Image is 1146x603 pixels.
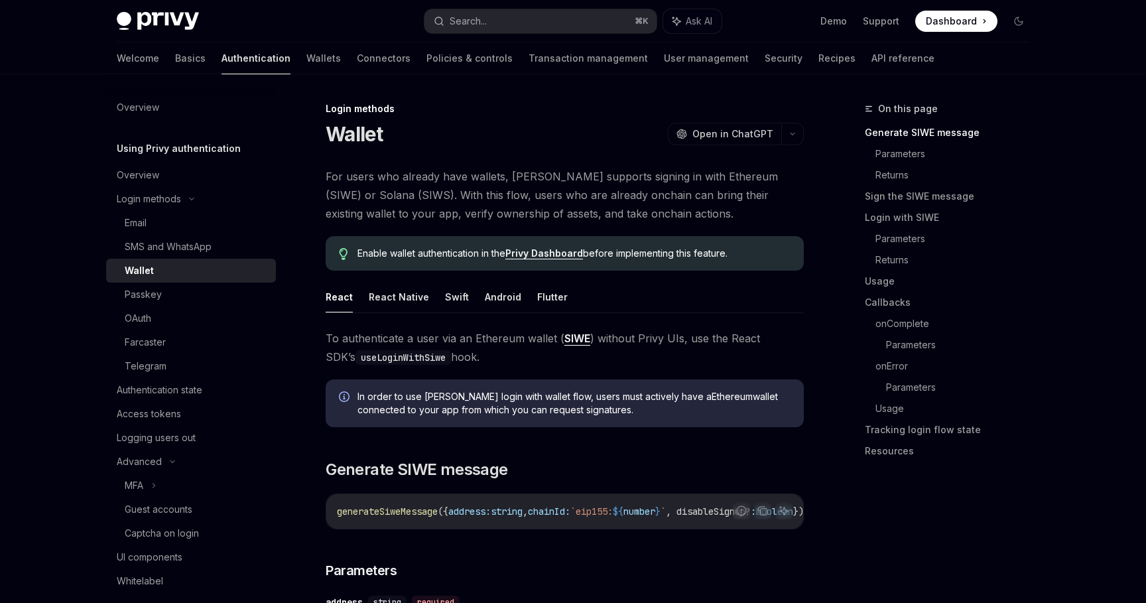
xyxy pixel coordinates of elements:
[117,100,159,115] div: Overview
[106,235,276,259] a: SMS and WhatsApp
[117,406,181,422] div: Access tokens
[117,430,196,446] div: Logging users out
[117,42,159,74] a: Welcome
[635,16,649,27] span: ⌘ K
[125,239,212,255] div: SMS and WhatsApp
[106,354,276,378] a: Telegram
[326,459,507,480] span: Generate SIWE message
[125,502,192,517] div: Guest accounts
[326,329,804,366] span: To authenticate a user via an Ethereum wallet ( ) without Privy UIs, use the React SDK’s hook.
[878,101,938,117] span: On this page
[125,334,166,350] div: Farcaster
[491,505,523,517] span: string
[125,358,166,374] div: Telegram
[125,525,199,541] div: Captcha on login
[326,122,383,146] h1: Wallet
[106,306,276,330] a: OAuth
[106,259,276,283] a: Wallet
[326,102,804,115] div: Login methods
[106,498,276,521] a: Guest accounts
[875,228,1040,249] a: Parameters
[820,15,847,28] a: Demo
[537,281,568,312] button: Flutter
[818,42,856,74] a: Recipes
[875,313,1040,334] a: onComplete
[733,502,750,519] button: Report incorrect code
[926,15,977,28] span: Dashboard
[106,163,276,187] a: Overview
[339,248,348,260] svg: Tip
[529,42,648,74] a: Transaction management
[106,211,276,235] a: Email
[117,167,159,183] div: Overview
[485,281,521,312] button: Android
[915,11,997,32] a: Dashboard
[306,42,341,74] a: Wallets
[117,573,163,589] div: Whitelabel
[125,263,154,279] div: Wallet
[106,569,276,593] a: Whitelabel
[117,141,241,157] h5: Using Privy authentication
[775,502,793,519] button: Ask AI
[623,505,655,517] span: number
[357,247,791,260] span: Enable wallet authentication in the before implementing this feature.
[865,292,1040,313] a: Callbacks
[865,419,1040,440] a: Tracking login flow state
[528,505,570,517] span: chainId:
[663,9,722,33] button: Ask AI
[125,215,147,231] div: Email
[106,330,276,354] a: Farcaster
[793,505,804,517] span: })
[875,356,1040,377] a: onError
[357,42,411,74] a: Connectors
[564,332,590,346] a: SIWE
[613,505,623,517] span: ${
[1008,11,1029,32] button: Toggle dark mode
[355,350,451,365] code: useLoginWithSiwe
[886,377,1040,398] a: Parameters
[117,549,182,565] div: UI components
[106,545,276,569] a: UI components
[668,123,781,145] button: Open in ChatGPT
[863,15,899,28] a: Support
[357,390,791,417] span: In order to use [PERSON_NAME] login with wallet flow, users must actively have a Ethereum wallet ...
[875,143,1040,165] a: Parameters
[117,382,202,398] div: Authentication state
[175,42,206,74] a: Basics
[865,271,1040,292] a: Usage
[106,283,276,306] a: Passkey
[686,15,712,28] span: Ask AI
[570,505,613,517] span: `eip155:
[865,122,1040,143] a: Generate SIWE message
[426,42,513,74] a: Policies & controls
[222,42,290,74] a: Authentication
[106,378,276,402] a: Authentication state
[450,13,487,29] div: Search...
[523,505,528,517] span: ,
[754,502,771,519] button: Copy the contents from the code block
[106,402,276,426] a: Access tokens
[871,42,934,74] a: API reference
[886,334,1040,356] a: Parameters
[875,398,1040,419] a: Usage
[106,521,276,545] a: Captcha on login
[339,391,352,405] svg: Info
[125,310,151,326] div: OAuth
[125,287,162,302] div: Passkey
[117,12,199,31] img: dark logo
[106,96,276,119] a: Overview
[655,505,661,517] span: }
[505,247,583,259] a: Privy Dashboard
[751,505,756,517] span: :
[661,505,666,517] span: `
[865,440,1040,462] a: Resources
[875,165,1040,186] a: Returns
[875,249,1040,271] a: Returns
[326,167,804,223] span: For users who already have wallets, [PERSON_NAME] supports signing in with Ethereum (SIWE) or Sol...
[117,191,181,207] div: Login methods
[438,505,448,517] span: ({
[664,42,749,74] a: User management
[424,9,657,33] button: Search...⌘K
[448,505,491,517] span: address:
[337,505,438,517] span: generateSiweMessage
